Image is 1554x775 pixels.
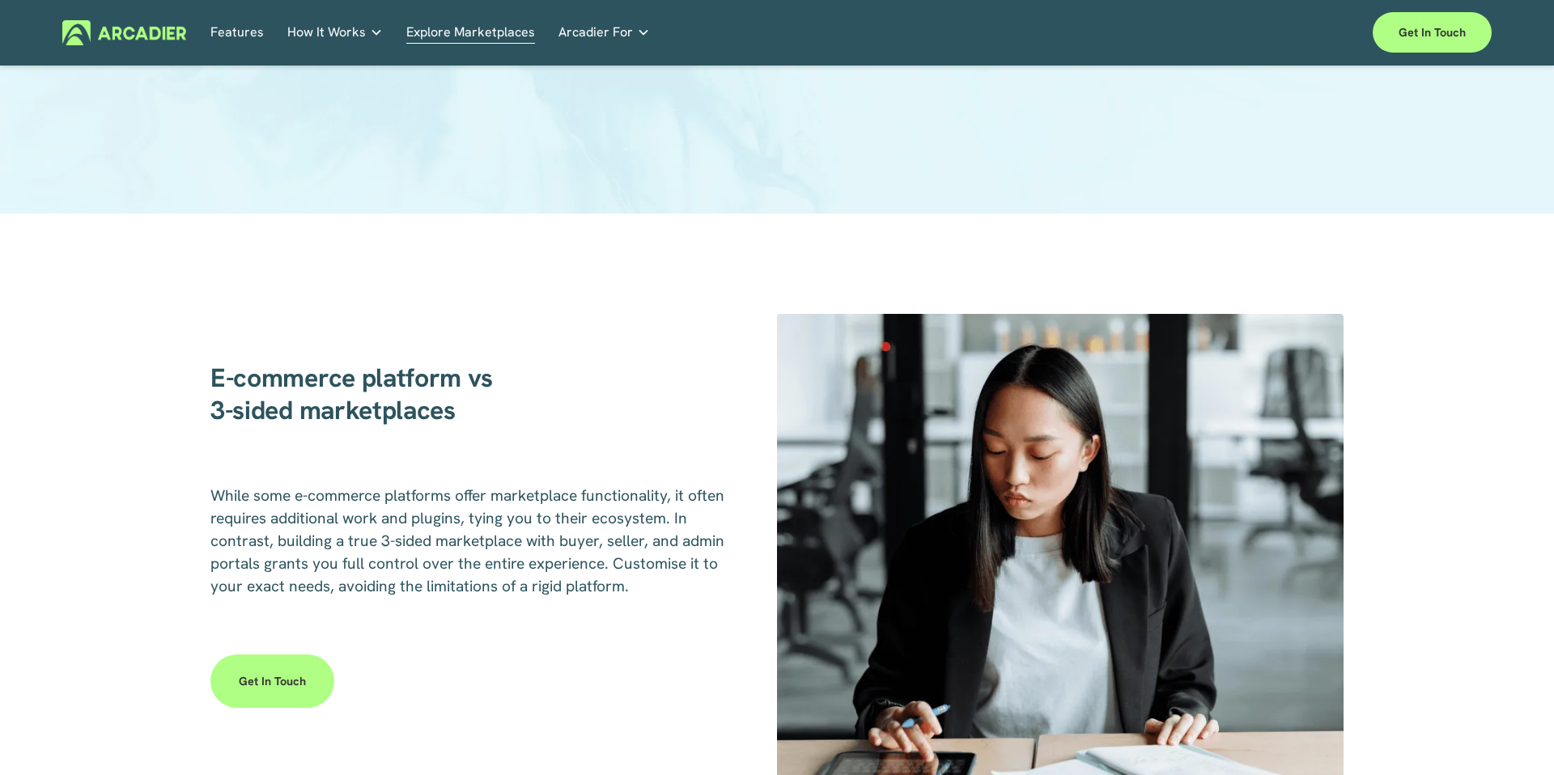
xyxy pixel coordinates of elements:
[210,361,493,427] strong: E-commerce platform vs 3-sided marketplaces
[558,20,650,45] a: folder dropdown
[210,485,728,596] span: While some e-commerce platforms offer marketplace functionality, it often requires additional wor...
[1373,12,1492,53] a: Get in touch
[287,20,383,45] a: folder dropdown
[62,20,186,45] img: Arcadier
[210,20,264,45] a: Features
[558,21,633,44] span: Arcadier For
[287,21,366,44] span: How It Works
[406,20,535,45] a: Explore Marketplaces
[1473,697,1554,775] iframe: Chat Widget
[210,654,334,708] a: Get in touch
